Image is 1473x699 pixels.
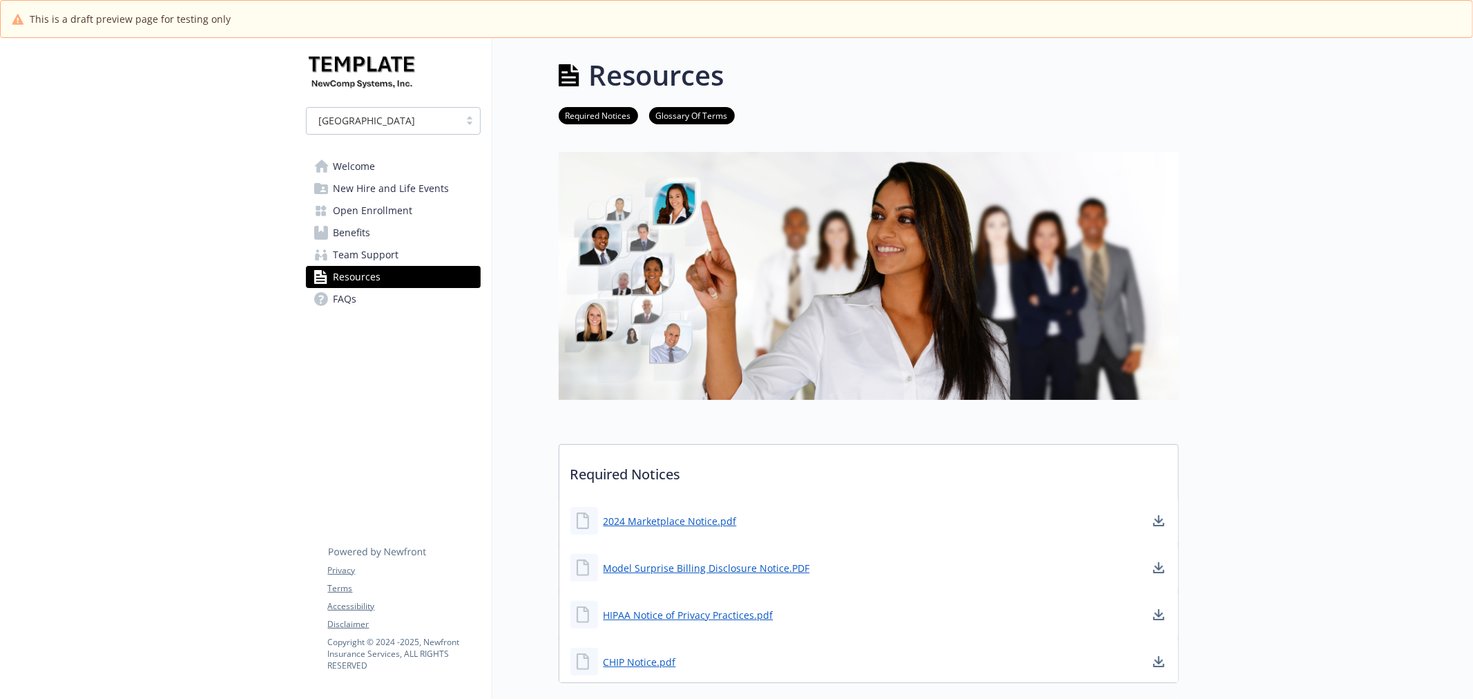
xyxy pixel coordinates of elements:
[1151,559,1167,576] a: download document
[30,12,231,26] span: This is a draft preview page for testing only
[306,244,481,266] a: Team Support
[589,55,724,96] h1: Resources
[334,222,371,244] span: Benefits
[649,108,735,122] a: Glossary Of Terms
[1151,653,1167,670] a: download document
[1151,513,1167,529] a: download document
[306,288,481,310] a: FAQs
[306,222,481,244] a: Benefits
[334,266,381,288] span: Resources
[328,564,480,577] a: Privacy
[334,244,399,266] span: Team Support
[328,636,480,671] p: Copyright © 2024 - 2025 , Newfront Insurance Services, ALL RIGHTS RESERVED
[604,608,773,622] a: HIPAA Notice of Privacy Practices.pdf
[559,108,638,122] a: Required Notices
[306,178,481,200] a: New Hire and Life Events
[334,178,450,200] span: New Hire and Life Events
[328,600,480,613] a: Accessibility
[334,288,357,310] span: FAQs
[319,113,416,128] span: [GEOGRAPHIC_DATA]
[334,200,413,222] span: Open Enrollment
[306,155,481,178] a: Welcome
[604,514,737,528] a: 2024 Marketplace Notice.pdf
[328,618,480,631] a: Disclaimer
[1151,606,1167,623] a: download document
[559,152,1179,400] img: resources page banner
[314,113,452,128] span: [GEOGRAPHIC_DATA]
[306,266,481,288] a: Resources
[604,655,676,669] a: CHIP Notice.pdf
[328,582,480,595] a: Terms
[604,561,810,575] a: Model Surprise Billing Disclosure Notice.PDF
[334,155,376,178] span: Welcome
[559,445,1178,496] p: Required Notices
[306,200,481,222] a: Open Enrollment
